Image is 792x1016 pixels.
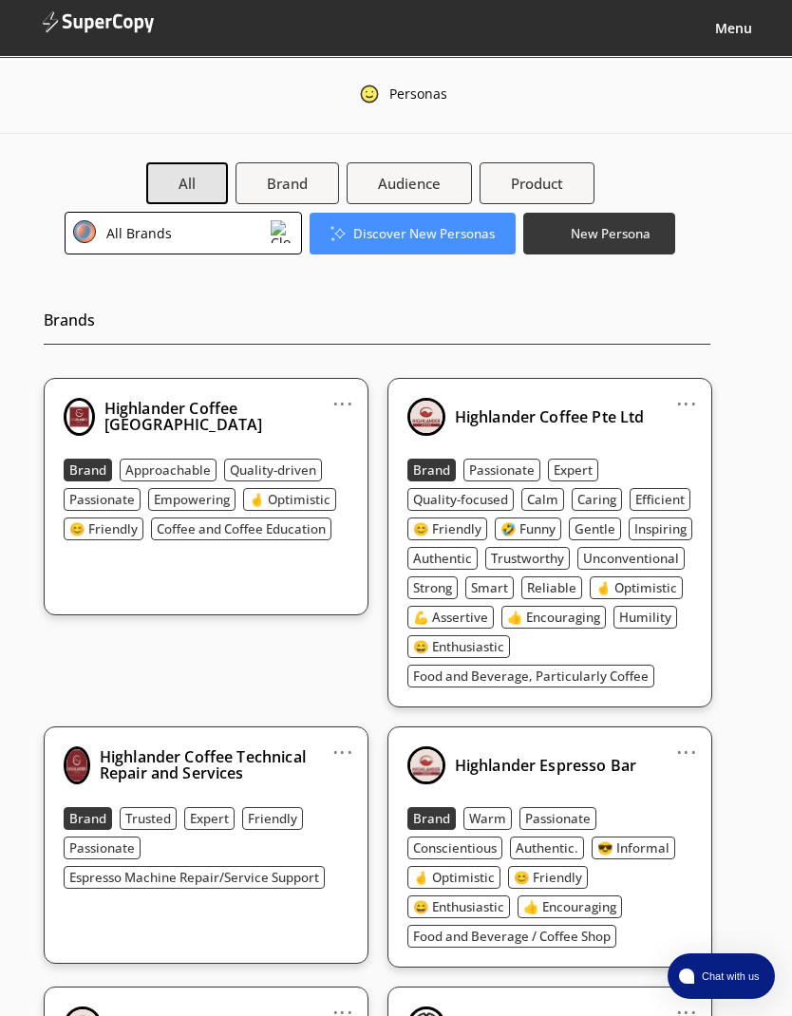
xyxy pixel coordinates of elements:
button: Trusted [120,807,177,830]
button: 😊 Friendly [508,866,588,889]
b: Menu [715,19,752,37]
a: ... [676,737,696,752]
b: Brand [69,461,106,479]
b: Highlander Coffee Pte Ltd [455,406,645,427]
button: Trustworthy [485,547,570,570]
button: Approachable [120,459,217,481]
b: Expert [190,810,229,827]
button: Coffee and Coffee Education [151,517,331,540]
button: 😊 Friendly [64,517,143,540]
button: 😄 Enthusiastic [407,895,510,918]
button: 🤞 Optimistic [590,576,683,599]
button: atlas-launcher [668,953,775,999]
b: Product [511,174,563,193]
b: Quality-focused [413,491,508,508]
button: 👍 Encouraging [501,606,606,629]
b: Unconventional [583,550,679,567]
b: 👍 Encouraging [507,609,600,626]
b: 🤞 Optimistic [595,579,677,596]
img: Close [64,746,90,784]
b: Highlander Coffee [GEOGRAPHIC_DATA] [104,398,263,435]
button: Food and Beverage / Coffee Shop [407,925,616,948]
button: Brand [407,459,456,481]
b: Coffee and Coffee Education [157,520,326,537]
b: Passionate [69,839,135,856]
b: Reliable [527,579,576,596]
b: Efficient [635,491,685,508]
button: Inspiring [629,517,692,540]
button: Quality-focused [407,488,514,511]
button: Gentle [569,517,621,540]
b: Caring [577,491,616,508]
button: Caring [572,488,622,511]
button: Food and Beverage, Particularly Coffee [407,665,654,687]
button: 💪 Assertive [407,606,494,629]
b: 😄 Enthusiastic [413,638,504,655]
button: Empowering [148,488,236,511]
b: Trustworthy [491,550,564,567]
b: Brand [413,461,450,479]
b: Trusted [125,810,171,827]
b: Calm [527,491,558,508]
button: Calm [521,488,564,511]
button: Strong [407,576,458,599]
button: 🤣 Funny [495,517,561,540]
button: 😄 Enthusiastic [407,635,510,658]
b: Passionate [525,810,591,827]
b: Smart [471,579,508,596]
button: Passionate [519,807,596,830]
b: Inspiring [634,520,687,537]
a: ... [332,388,352,404]
button: Expert [184,807,235,830]
a: ... [332,737,352,752]
button: Brand [407,807,456,830]
button: Menu [715,21,752,36]
b: Empowering [154,491,230,508]
button: 👍 Encouraging [518,895,622,918]
img: Close [73,220,96,243]
button: Brand [64,807,112,830]
button: 🤞 Optimistic [407,866,500,889]
b: 😎 Informal [597,839,669,856]
button: Brand [64,459,112,481]
b: 😊 Friendly [413,520,481,537]
button: Espresso Machine Repair/Service Support [64,866,325,889]
b: 🤣 Funny [500,520,556,537]
b: Expert [554,461,593,479]
button: Authentic. [510,837,584,859]
b: Passionate [69,491,135,508]
button: 😎 Informal [592,837,675,859]
b: 👍 Encouraging [523,898,616,915]
b: 😊 Friendly [69,520,138,537]
button: Reliable [521,576,582,599]
button: Efficient [630,488,690,511]
b: Highlander Coffee Technical Repair and Services [100,746,306,783]
button: Discover New Personas [310,213,516,254]
h2: Brands [44,306,711,345]
div: All Brands [100,220,172,246]
b: 😄 Enthusiastic [413,898,504,915]
button: Audience [347,162,472,204]
a: ... [676,997,696,1012]
button: Warm [463,807,512,830]
b: Conscientious [413,839,497,856]
b: All [179,174,196,193]
b: 🤞 Optimistic [413,869,495,886]
b: Audience [378,174,441,193]
div: Personas [389,86,447,107]
button: Expert [548,459,598,481]
img: Close [359,84,380,104]
b: Food and Beverage / Coffee Shop [413,928,611,945]
img: Close [64,398,95,436]
b: Highlander Espresso Bar [455,755,636,776]
b: Authentic. [516,839,578,856]
button: Smart [465,576,514,599]
b: Brand [413,810,450,827]
b: Friendly [248,810,297,827]
b: Food and Beverage, Particularly Coffee [413,668,649,685]
button: 😊 Friendly [407,517,487,540]
button: Humility [613,606,677,629]
button: Passionate [64,488,141,511]
button: New Persona [523,213,675,254]
b: Humility [619,609,671,626]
